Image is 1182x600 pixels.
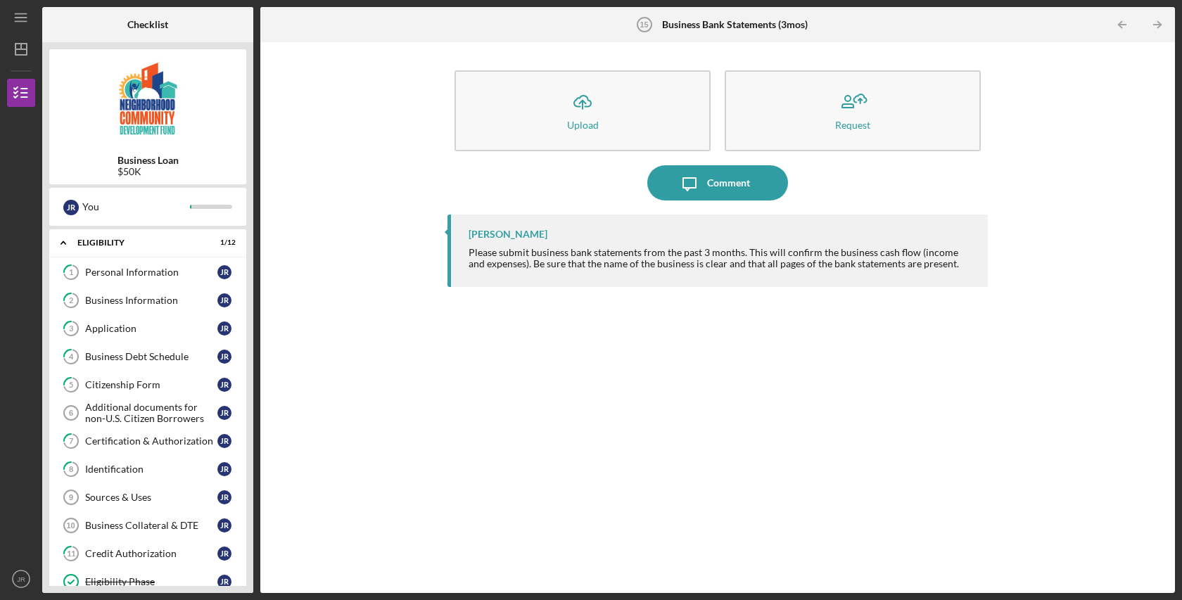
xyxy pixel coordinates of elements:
[210,238,236,247] div: 1 / 12
[17,575,25,583] text: JR
[127,19,168,30] b: Checklist
[85,520,217,531] div: Business Collateral & DTE
[56,343,239,371] a: 4Business Debt ScheduleJR
[69,352,74,362] tspan: 4
[117,155,179,166] b: Business Loan
[217,378,231,392] div: J R
[217,462,231,476] div: J R
[217,518,231,532] div: J R
[82,195,190,219] div: You
[85,295,217,306] div: Business Information
[835,120,870,130] div: Request
[69,268,73,277] tspan: 1
[217,293,231,307] div: J R
[217,575,231,589] div: J R
[217,490,231,504] div: J R
[56,455,239,483] a: 8IdentificationJR
[56,511,239,540] a: 10Business Collateral & DTEJR
[567,120,599,130] div: Upload
[85,464,217,475] div: Identification
[56,258,239,286] a: 1Personal InformationJR
[56,399,239,427] a: 6Additional documents for non-U.S. Citizen BorrowersJR
[56,314,239,343] a: 3ApplicationJR
[56,427,239,455] a: 7Certification & AuthorizationJR
[56,483,239,511] a: 9Sources & UsesJR
[217,350,231,364] div: J R
[67,549,75,558] tspan: 11
[85,402,217,424] div: Additional documents for non-U.S. Citizen Borrowers
[56,540,239,568] a: 11Credit AuthorizationJR
[7,565,35,593] button: JR
[69,465,73,474] tspan: 8
[640,20,649,29] tspan: 15
[117,166,179,177] div: $50K
[69,409,73,417] tspan: 6
[217,265,231,279] div: J R
[69,381,73,390] tspan: 5
[56,286,239,314] a: 2Business InformationJR
[85,576,217,587] div: Eligibility Phase
[469,229,547,240] div: [PERSON_NAME]
[85,492,217,503] div: Sources & Uses
[217,406,231,420] div: J R
[77,238,201,247] div: Eligibility
[85,435,217,447] div: Certification & Authorization
[69,324,73,333] tspan: 3
[66,521,75,530] tspan: 10
[217,434,231,448] div: J R
[725,70,981,151] button: Request
[69,296,73,305] tspan: 2
[56,371,239,399] a: 5Citizenship FormJR
[85,267,217,278] div: Personal Information
[85,323,217,334] div: Application
[217,321,231,336] div: J R
[63,200,79,215] div: J R
[85,379,217,390] div: Citizenship Form
[49,56,246,141] img: Product logo
[69,493,73,502] tspan: 9
[469,247,974,269] div: Please submit business bank statements from the past 3 months. This will confirm the business cas...
[217,547,231,561] div: J R
[69,437,74,446] tspan: 7
[647,165,788,200] button: Comment
[56,568,239,596] a: Eligibility PhaseJR
[455,70,711,151] button: Upload
[85,351,217,362] div: Business Debt Schedule
[707,165,750,200] div: Comment
[662,19,808,30] b: Business Bank Statements (3mos)
[85,548,217,559] div: Credit Authorization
